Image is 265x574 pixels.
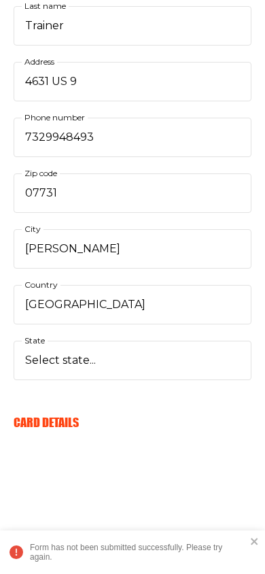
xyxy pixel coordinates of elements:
[14,6,251,46] input: Last name
[30,543,246,562] div: Form has not been submitted successfully. Please try again.
[22,166,60,181] label: Zip code
[22,110,88,125] label: Phone number
[22,222,43,237] label: City
[250,536,260,547] button: close
[14,229,251,269] input: City
[14,118,251,157] input: Phone number
[14,415,251,430] h6: Card Details
[22,54,57,69] label: Address
[14,62,251,101] input: Address
[14,173,251,213] input: Zip code
[14,285,251,324] select: Country
[14,341,251,380] select: State
[14,445,251,547] iframe: card
[22,277,60,292] label: Country
[22,333,48,348] label: State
